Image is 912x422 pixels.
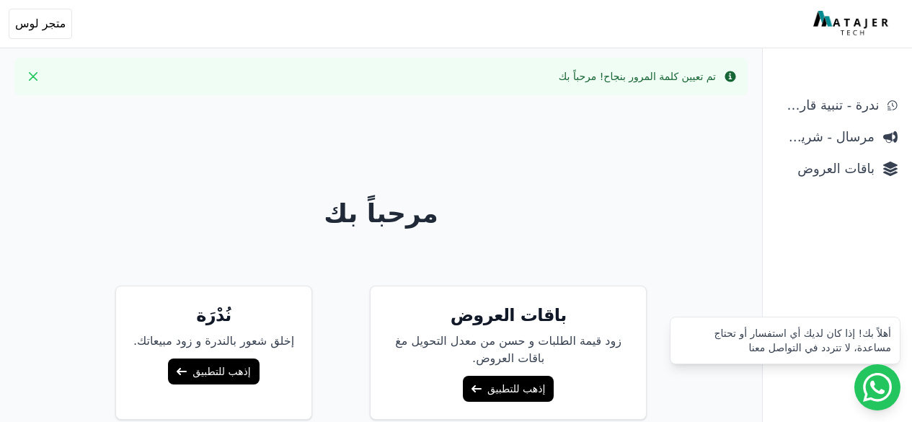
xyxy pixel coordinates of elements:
h5: باقات العروض [388,304,629,327]
p: إخلق شعور بالندرة و زود مبيعاتك. [133,333,294,350]
img: MatajerTech Logo [813,11,892,37]
button: متجر لوس [9,9,72,39]
h1: مرحباً بك [12,199,751,228]
a: إذهب للتطبيق [168,359,259,384]
div: أهلاً بك! إذا كان لديك أي استفسار أو تحتاج مساعدة، لا تتردد في التواصل معنا [679,326,891,355]
span: باقات العروض [777,159,875,179]
h5: نُدْرَة [133,304,294,327]
p: زود قيمة الطلبات و حسن من معدل التحويل مغ باقات العروض. [388,333,629,367]
span: ندرة - تنبية قارب علي النفاذ [777,95,879,115]
a: إذهب للتطبيق [463,376,554,402]
div: تم تعيين كلمة المرور بنجاح! مرحباً بك [559,69,716,84]
button: Close [22,65,45,88]
span: مرسال - شريط دعاية [777,127,875,147]
span: متجر لوس [15,15,66,32]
